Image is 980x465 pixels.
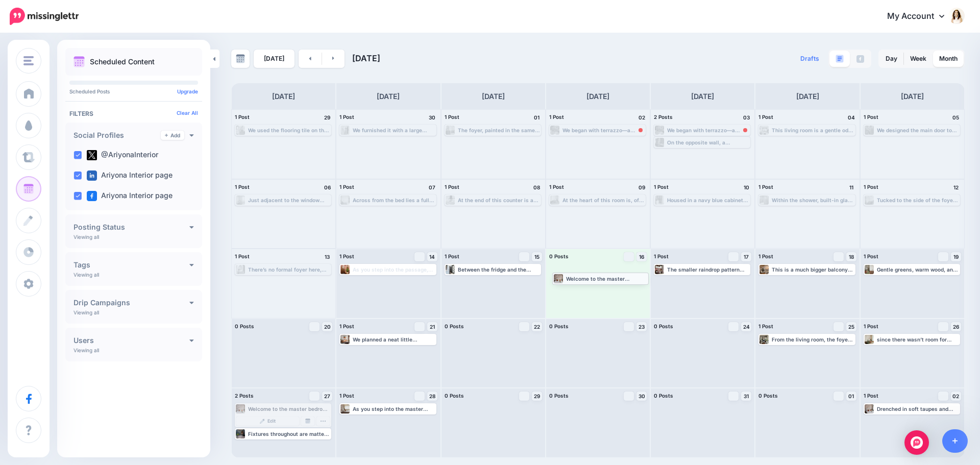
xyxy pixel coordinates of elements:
a: [DATE] [254,50,295,68]
span: 1 Post [758,114,773,120]
a: Day [879,51,903,67]
h4: 02 [636,113,647,122]
span: 0 Posts [549,253,569,259]
div: Fixtures throughout are matte black, giving the space a confident, contemporary edge. For more pi... [248,431,330,437]
div: Across from the bed lies a full-length wardrobe in a satin-finish white, designed to disappear in... [353,197,435,203]
span: 30 [639,394,645,399]
h4: [DATE] [272,90,295,103]
h4: 30 [427,113,437,122]
div: We planned a neat little conversation circle with a classic 3-seater sofa, a comfy armchair, and ... [353,336,435,342]
img: calendar-grey-darker.png [305,419,310,424]
span: 1 Post [864,114,878,120]
a: 30 [636,391,647,401]
span: 26 [953,324,959,329]
span: 0 Posts [654,393,673,399]
a: 02 [951,391,961,401]
a: Upgrade [177,88,198,94]
span: 1 Post [339,184,354,190]
p: Viewing all [73,309,99,315]
div: Gentle greens, warm wood, and accents of [PERSON_NAME] come together in quiet harmony, creating a... [877,266,959,273]
h4: Drip Campaigns [73,299,189,306]
div: On the opposite wall, a dedicated service counter extends into the crockery and small appliance z... [667,139,749,145]
span: 21 [430,324,435,329]
p: Viewing all [73,234,99,240]
span: [DATE] [352,53,380,63]
div: Tucked to the side of the foyer and seamlessly extending from the living space, the dining area a... [877,197,959,203]
img: menu.png [23,56,34,65]
div: Housed in a navy blue cabinet with brushed brass legs and a delicate wallpaper backdrop, it’s a s... [667,197,749,203]
span: 14 [429,254,435,259]
a: Drafts [794,50,825,68]
a: Week [904,51,933,67]
div: since there wasn’t room for traditional side tables, we decided to improvise. Slim niches on eith... [877,336,959,342]
h4: 08 [532,183,542,192]
h4: Tags [73,261,189,268]
span: 2 Posts [235,393,254,399]
a: Edit [236,417,299,426]
h4: Social Profiles [73,132,161,139]
a: Clear All [177,110,198,116]
span: 0 Posts [549,323,569,329]
a: 21 [427,322,437,331]
span: 01 [848,394,854,399]
a: 20 [322,322,332,331]
p: Viewing all [73,347,99,353]
h4: Posting Status [73,224,189,231]
h4: [DATE] [586,90,609,103]
span: 19 [953,254,959,259]
span: 1 Post [864,323,878,329]
a: 16 [636,252,647,261]
div: Open Intercom Messenger [904,430,929,455]
span: 1 Post [864,253,878,259]
a: 29 [532,391,542,401]
a: 25 [846,322,856,331]
span: 1 Post [445,184,459,190]
h4: 04 [846,113,856,122]
span: 02 [952,394,959,399]
a: 17 [741,252,751,261]
h4: 10 [741,183,751,192]
span: 18 [849,254,854,259]
a: My Account [877,4,965,29]
h4: 05 [951,113,961,122]
span: 1 Post [864,393,878,399]
a: 18 [846,252,856,261]
a: 01 [846,391,856,401]
div: The foyer, painted in the same soft blush as the front door, envelops you in warmth the moment yo... [458,127,540,133]
div: There’s no formal foyer here, but who’s complaining? We snuck in a sleek sideboard right by the m... [248,266,330,273]
a: 23 [636,322,647,331]
a: Month [933,51,964,67]
h4: Users [73,337,189,344]
h4: [DATE] [901,90,924,103]
div: We began with terrazzo—a finish we’ve loved for its dynamic, scattered character and nostalgic-mo... [667,127,749,133]
a: 31 [741,391,751,401]
div: Within the shower, built-in glass shelves and concealed lighting keep the bath products neat and ... [772,197,854,203]
img: calendar-grey-darker.png [236,54,245,63]
span: 2 Posts [654,114,673,120]
div: As you step into the master bedroom, your eye is immediately drawn to the calming composition str... [353,406,435,412]
a: 27 [322,391,332,401]
img: Missinglettr [10,8,79,25]
a: 14 [427,252,437,261]
h4: Filters [69,110,198,117]
span: 0 Posts [445,323,464,329]
h4: 09 [636,183,647,192]
span: 1 Post [654,184,669,190]
a: 24 [741,322,751,331]
span: 1 Post [339,253,354,259]
img: paragraph-boxed.png [836,55,844,63]
h4: 12 [951,183,961,192]
a: 28 [427,391,437,401]
p: Scheduled Content [90,58,155,65]
p: Scheduled Posts [69,89,198,94]
span: 1 Post [235,114,250,120]
span: 31 [744,394,749,399]
span: 1 Post [864,184,878,190]
span: 17 [744,254,749,259]
img: facebook-square.png [87,191,97,201]
img: facebook-grey-square.png [856,55,864,63]
h4: [DATE] [377,90,400,103]
span: 1 Post [235,253,250,259]
span: 22 [534,324,540,329]
span: 1 Post [758,184,773,190]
